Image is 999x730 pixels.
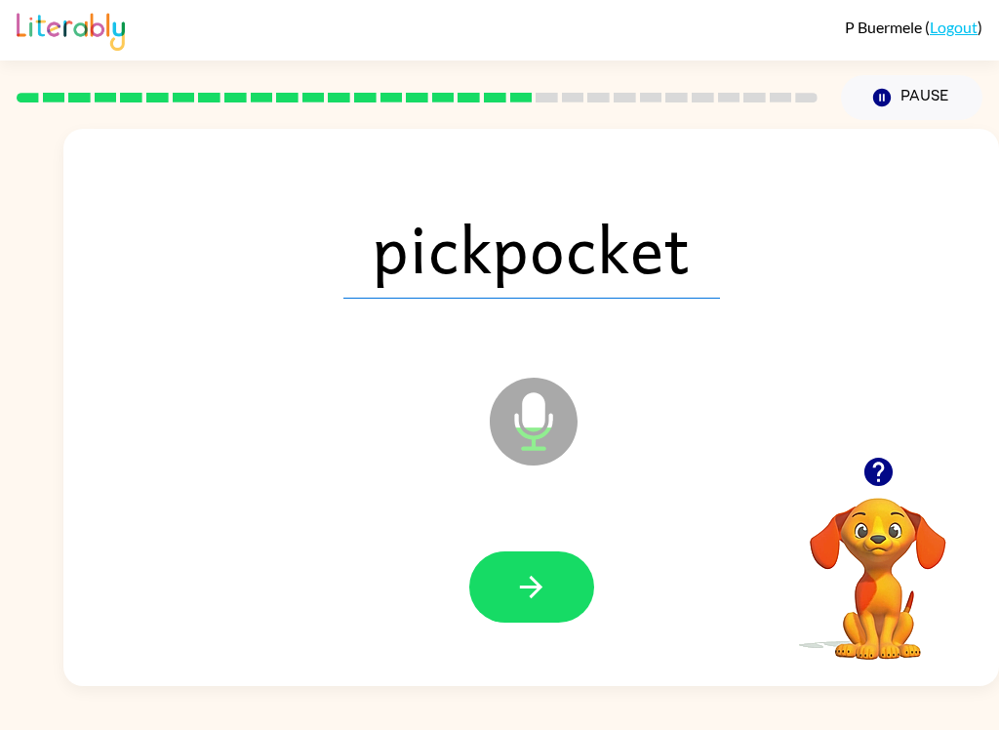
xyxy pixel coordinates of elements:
span: P Buermele [845,18,925,36]
span: pickpocket [343,197,720,299]
img: Literably [17,8,125,51]
div: ( ) [845,18,982,36]
button: Pause [841,75,982,120]
a: Logout [930,18,978,36]
video: Your browser must support playing .mp4 files to use Literably. Please try using another browser. [780,467,976,663]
